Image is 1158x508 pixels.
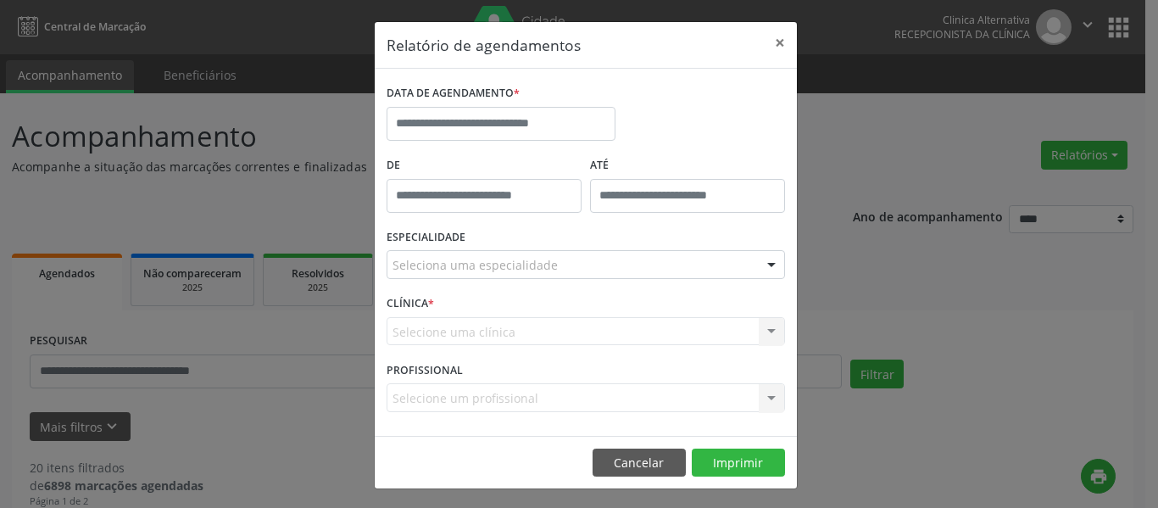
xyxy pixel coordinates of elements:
label: PROFISSIONAL [387,357,463,383]
label: ESPECIALIDADE [387,225,465,251]
label: DATA DE AGENDAMENTO [387,81,520,107]
label: De [387,153,582,179]
label: ATÉ [590,153,785,179]
button: Cancelar [593,449,686,477]
button: Imprimir [692,449,785,477]
button: Close [763,22,797,64]
label: CLÍNICA [387,291,434,317]
h5: Relatório de agendamentos [387,34,581,56]
span: Seleciona uma especialidade [392,256,558,274]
